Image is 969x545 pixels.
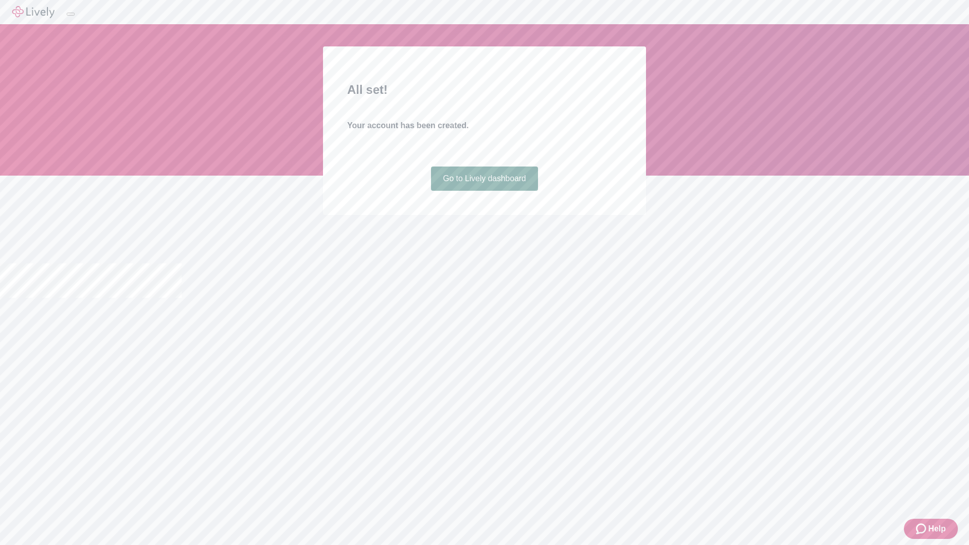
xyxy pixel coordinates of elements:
[916,523,928,535] svg: Zendesk support icon
[904,519,958,539] button: Zendesk support iconHelp
[431,167,539,191] a: Go to Lively dashboard
[12,6,55,18] img: Lively
[67,13,75,16] button: Log out
[928,523,946,535] span: Help
[347,81,622,99] h2: All set!
[347,120,622,132] h4: Your account has been created.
